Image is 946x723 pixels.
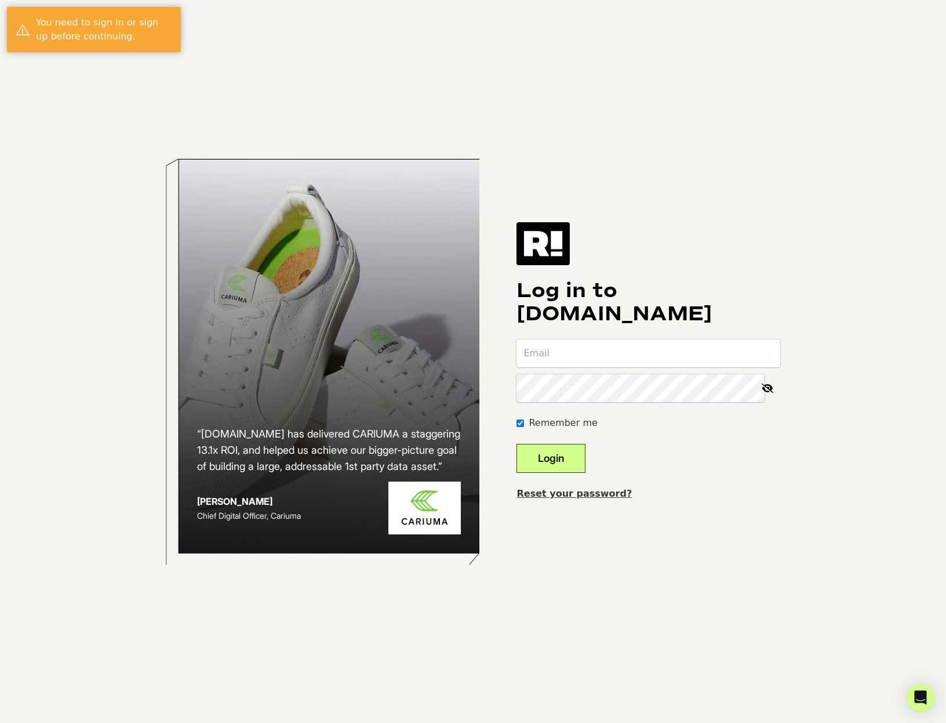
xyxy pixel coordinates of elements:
img: Cariuma [388,482,461,534]
img: Retention.com [516,222,570,265]
div: You need to sign in or sign up before continuing. [36,16,172,44]
label: Remember me [529,416,597,430]
a: Reset your password? [516,488,632,499]
input: Email [516,339,780,367]
h1: Log in to [DOMAIN_NAME] [516,279,780,326]
span: Chief Digital Officer, Cariuma [197,511,301,520]
button: Login [516,444,585,473]
div: Open Intercom Messenger [907,684,934,711]
h2: “[DOMAIN_NAME] has delivered CARIUMA a staggering 13.1x ROI, and helped us achieve our bigger-pic... [197,426,461,475]
strong: [PERSON_NAME] [197,496,272,507]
